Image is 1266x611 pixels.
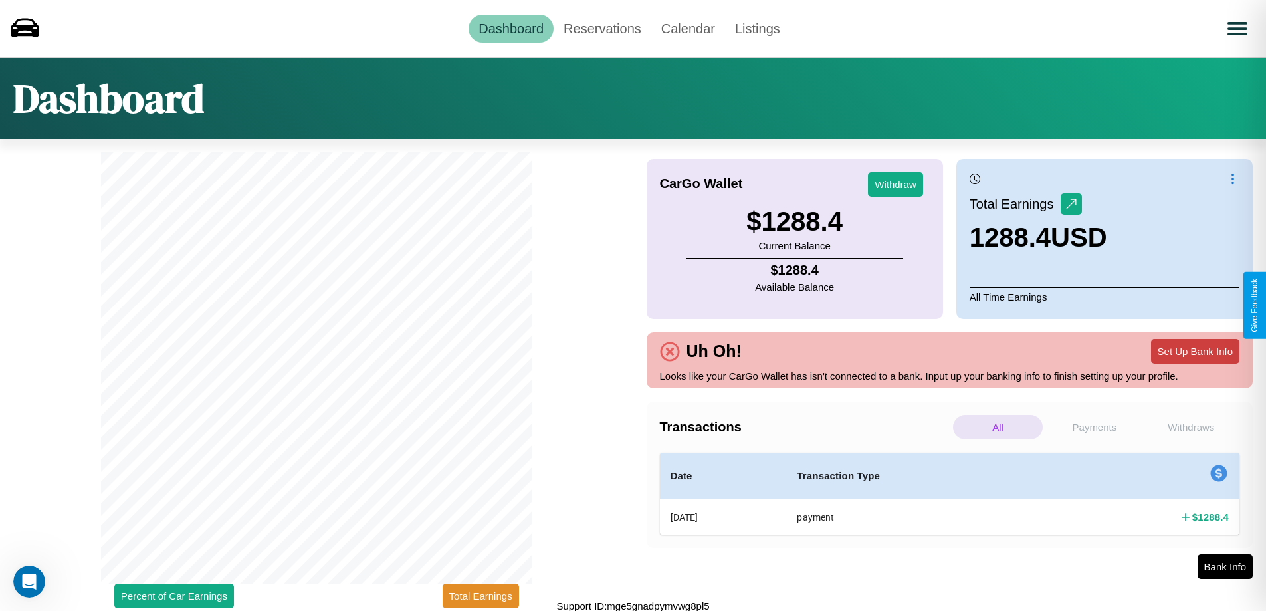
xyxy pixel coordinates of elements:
button: Withdraw [868,172,923,197]
button: Set Up Bank Info [1151,339,1239,364]
h4: Transaction Type [797,468,1045,484]
table: simple table [660,453,1240,535]
button: Total Earnings [443,584,519,608]
h3: $ 1288.4 [746,207,843,237]
h4: $ 1288.4 [755,263,834,278]
a: Reservations [554,15,651,43]
a: Listings [725,15,790,43]
h4: Date [671,468,776,484]
th: payment [786,499,1055,535]
h4: Transactions [660,420,950,435]
button: Bank Info [1198,554,1253,579]
p: Current Balance [746,237,843,255]
h3: 1288.4 USD [970,223,1107,253]
p: Available Balance [755,278,834,296]
p: Looks like your CarGo Wallet has isn't connected to a bank. Input up your banking info to finish ... [660,367,1240,385]
h4: $ 1288.4 [1192,510,1229,524]
h1: Dashboard [13,71,204,126]
div: Give Feedback [1250,279,1259,332]
p: Payments [1049,415,1139,439]
p: All [953,415,1043,439]
p: Withdraws [1146,415,1236,439]
button: Percent of Car Earnings [114,584,234,608]
a: Calendar [651,15,725,43]
a: Dashboard [469,15,554,43]
iframe: Intercom live chat [13,566,45,598]
h4: Uh Oh! [680,342,748,361]
h4: CarGo Wallet [660,176,743,191]
th: [DATE] [660,499,787,535]
p: All Time Earnings [970,287,1239,306]
button: Open menu [1219,10,1256,47]
p: Total Earnings [970,192,1061,216]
